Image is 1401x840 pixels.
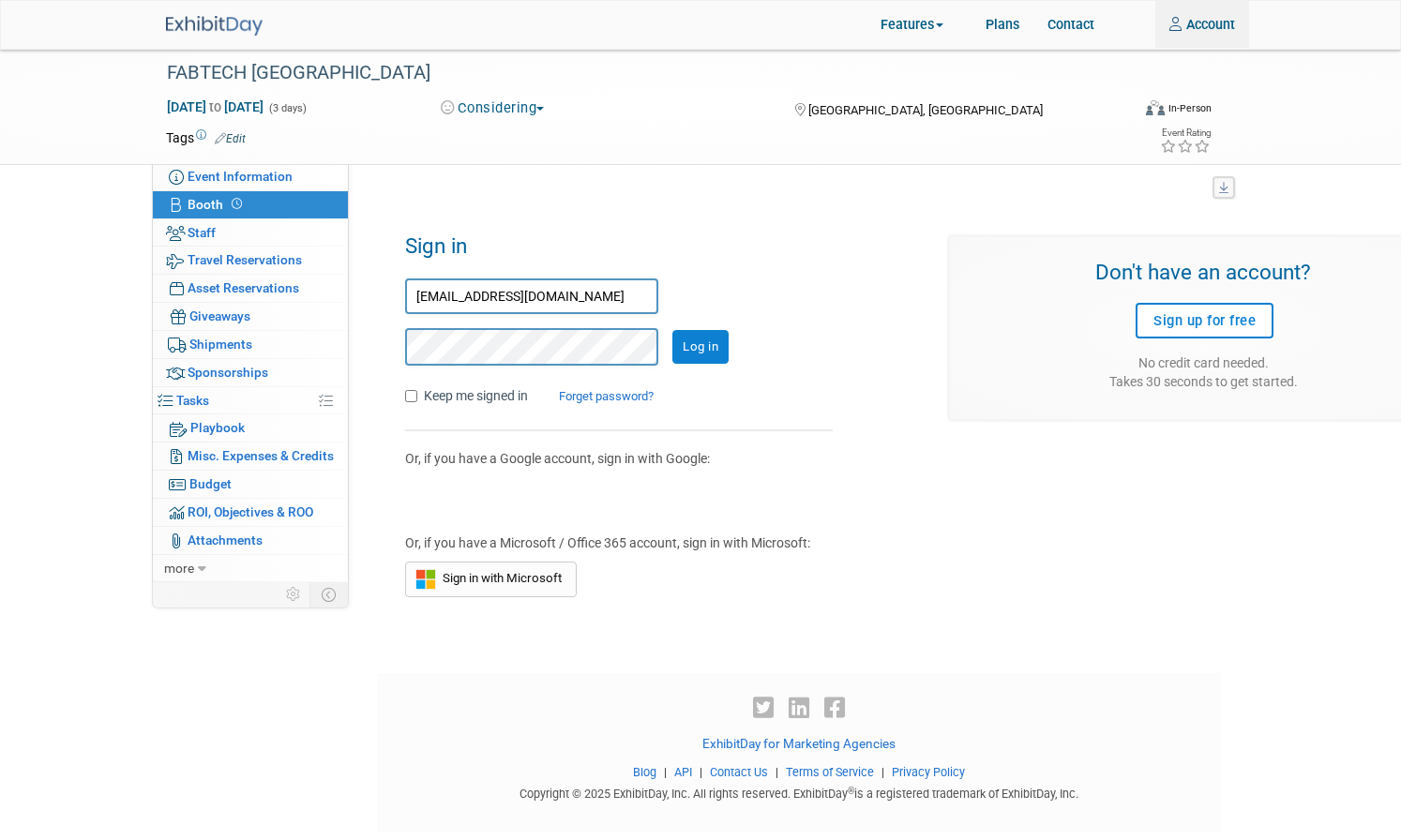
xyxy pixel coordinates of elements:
[892,765,965,779] a: Privacy Policy
[1160,128,1211,138] div: Event Rating
[434,98,551,118] button: Considering
[848,786,854,796] sup: ®
[153,163,348,190] a: Event Information
[189,337,252,352] span: Shipments
[877,765,889,779] span: |
[153,247,348,274] a: Travel Reservations
[702,736,896,751] a: ExhibitDay for Marketing Agencies
[166,16,263,36] img: ExhibitDay
[153,359,348,386] a: Sponsorships
[153,191,348,218] a: Booth
[153,499,348,526] a: ROI, Objectives & ROO
[153,471,348,498] a: Budget
[153,219,348,247] a: Staff
[188,252,302,267] span: Travel Reservations
[153,414,348,442] a: Playbook
[278,582,310,607] td: Personalize Event Tab Strip
[188,504,313,519] span: ROI, Objectives & ROO
[1146,100,1165,115] img: Format-Inperson.png
[164,561,194,576] span: more
[695,765,707,779] span: |
[153,527,348,554] a: Attachments
[424,386,528,405] label: Keep me signed in
[1033,1,1108,48] a: Contact
[228,197,246,211] span: Booth not reserved yet
[820,695,850,722] a: Facebook
[153,331,348,358] a: Shipments
[188,280,299,295] span: Asset Reservations
[267,102,307,114] span: (3 days)
[188,448,334,463] span: Misc. Expenses & Credits
[377,781,1221,802] div: Copyright © 2025 ExhibitDay, Inc. All rights reserved. ExhibitDay is a registered trademark of Ex...
[531,389,654,403] a: Forget password?
[405,475,578,517] div: Sign in with Google. Opens in new tab
[396,475,587,517] iframe: Sign in with Google Button
[1061,97,1212,126] div: Event Format
[672,330,729,364] input: Log in
[188,365,268,380] span: Sponsorships
[153,555,348,582] a: more
[405,278,658,315] input: Email Address
[206,99,224,114] span: to
[405,451,710,466] span: Or, if you have a Google account, sign in with Google:
[189,308,250,323] span: Giveaways
[166,98,264,115] span: [DATE] [DATE]
[153,303,348,330] a: Giveaways
[405,234,919,269] h1: Sign in
[153,387,348,414] a: Tasks
[784,695,820,722] a: LinkedIn
[771,765,783,779] span: |
[176,393,209,408] span: Tasks
[166,128,246,147] td: Tags
[786,765,874,779] a: Terms of Service
[808,103,1043,117] span: [GEOGRAPHIC_DATA], [GEOGRAPHIC_DATA]
[972,1,1033,48] a: Plans
[1167,101,1212,115] div: In-Person
[188,532,263,547] span: Attachments
[160,56,1122,90] div: FABTECH [GEOGRAPHIC_DATA]
[153,275,348,302] a: Asset Reservations
[866,3,972,49] a: Features
[748,695,784,722] a: Twitter
[188,197,246,212] span: Booth
[189,476,232,491] span: Budget
[188,169,293,184] span: Event Information
[633,765,656,779] a: Blog
[1136,303,1273,338] a: Sign up for free
[710,765,768,779] a: Contact Us
[188,225,216,240] span: Staff
[215,132,246,145] a: Edit
[405,533,819,552] div: Or, if you have a Microsoft / Office 365 account, sign in with Microsoft:
[1155,1,1249,48] a: Account
[659,765,671,779] span: |
[190,420,245,435] span: Playbook
[153,442,348,470] a: Misc. Expenses & Credits
[436,571,562,585] span: Sign in with Microsoft
[405,562,577,597] button: Sign in with Microsoft
[310,582,349,607] td: Toggle Event Tabs
[415,569,436,590] img: Sign in with Microsoft
[674,765,692,779] a: API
